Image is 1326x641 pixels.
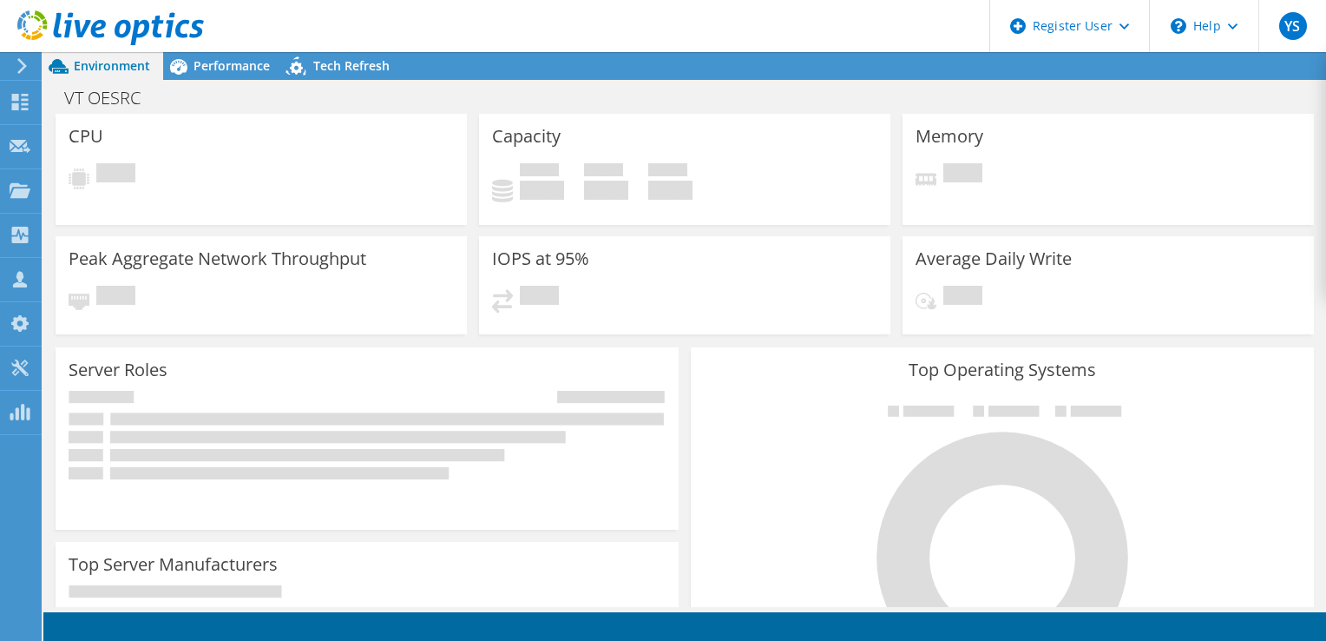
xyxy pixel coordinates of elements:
span: Free [584,163,623,181]
h3: Memory [916,127,983,146]
span: Tech Refresh [313,57,390,74]
h4: 0 GiB [648,181,693,200]
span: Pending [520,286,559,309]
h3: Server Roles [69,360,167,380]
h1: VT OESRC [56,89,167,108]
svg: \n [1171,18,1186,34]
h3: Peak Aggregate Network Throughput [69,249,366,268]
span: Performance [194,57,270,74]
span: Pending [943,286,982,309]
span: YS [1279,12,1307,40]
span: Pending [96,163,135,187]
h3: Top Server Manufacturers [69,555,278,574]
h4: 0 GiB [584,181,628,200]
h3: Top Operating Systems [704,360,1301,380]
span: Environment [74,57,150,74]
span: Total [648,163,687,181]
h3: CPU [69,127,103,146]
h4: 0 GiB [520,181,564,200]
h3: IOPS at 95% [492,249,589,268]
h3: Average Daily Write [916,249,1072,268]
span: Pending [96,286,135,309]
h3: Capacity [492,127,561,146]
span: Used [520,163,559,181]
span: Pending [943,163,982,187]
